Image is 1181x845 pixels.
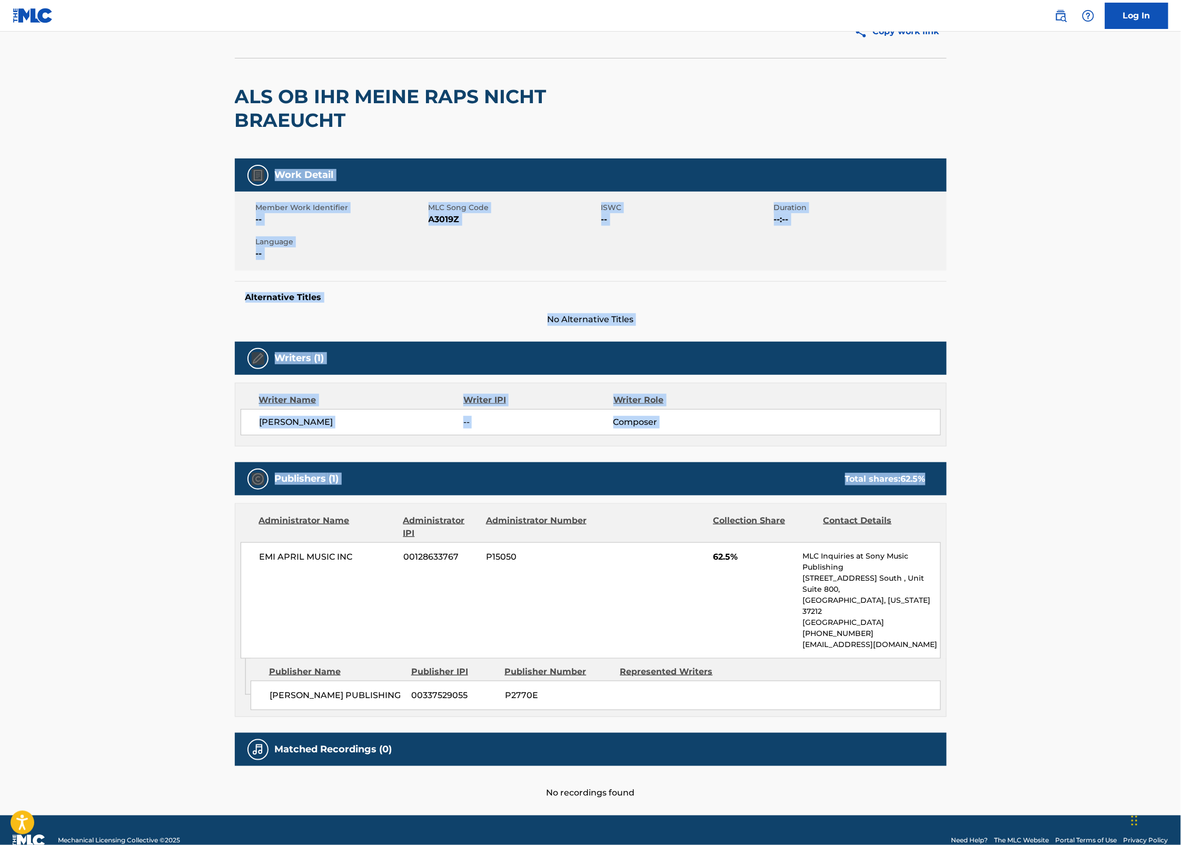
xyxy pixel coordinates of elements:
span: -- [463,416,613,429]
span: -- [256,247,426,260]
span: Language [256,236,426,247]
div: Writer Role [613,394,750,406]
a: Log In [1105,3,1168,29]
img: Publishers [252,473,264,485]
img: Writers [252,352,264,365]
div: Administrator Number [486,514,588,540]
img: Matched Recordings [252,743,264,756]
span: [PERSON_NAME] [260,416,464,429]
div: Represented Writers [620,665,728,678]
span: 62.5% [713,551,795,563]
h5: Alternative Titles [245,292,936,303]
span: Member Work Identifier [256,202,426,213]
span: No Alternative Titles [235,313,947,326]
iframe: Chat Widget [1128,794,1181,845]
button: Copy work link [847,18,947,45]
h5: Matched Recordings (0) [275,743,392,755]
div: Writer Name [259,394,464,406]
span: P15050 [486,551,588,563]
span: 00128633767 [403,551,478,563]
div: No recordings found [235,766,947,800]
span: -- [256,213,426,226]
span: Duration [774,202,944,213]
div: Publisher Name [269,665,403,678]
img: Copy work link [855,25,873,38]
span: ISWC [601,202,771,213]
div: Writer IPI [463,394,613,406]
span: 00337529055 [412,689,497,702]
span: EMI APRIL MUSIC INC [260,551,396,563]
img: help [1082,9,1095,22]
div: Help [1078,5,1099,26]
p: [STREET_ADDRESS] South , Unit Suite 800, [802,573,940,595]
img: search [1055,9,1067,22]
div: Collection Share [713,514,815,540]
p: [GEOGRAPHIC_DATA], [US_STATE] 37212 [802,595,940,617]
div: Administrator Name [259,514,395,540]
span: [PERSON_NAME] PUBLISHING [270,689,404,702]
div: Contact Details [823,514,926,540]
span: MLC Song Code [429,202,599,213]
p: [GEOGRAPHIC_DATA] [802,617,940,628]
h5: Writers (1) [275,352,324,364]
div: Drag [1132,805,1138,837]
span: --:-- [774,213,944,226]
span: -- [601,213,771,226]
div: Publisher Number [505,665,612,678]
span: 62.5 % [901,474,926,484]
img: Work Detail [252,169,264,182]
a: Public Search [1050,5,1071,26]
p: [PHONE_NUMBER] [802,628,940,639]
p: MLC Inquiries at Sony Music Publishing [802,551,940,573]
div: Administrator IPI [403,514,478,540]
span: Composer [613,416,750,429]
p: [EMAIL_ADDRESS][DOMAIN_NAME] [802,639,940,650]
h5: Work Detail [275,169,334,181]
span: A3019Z [429,213,599,226]
img: MLC Logo [13,8,53,23]
h2: ALS OB IHR MEINE RAPS NICHT BRAEUCHT [235,85,662,132]
div: Total shares: [845,473,926,485]
h5: Publishers (1) [275,473,339,485]
span: P2770E [505,689,612,702]
div: Publisher IPI [411,665,497,678]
